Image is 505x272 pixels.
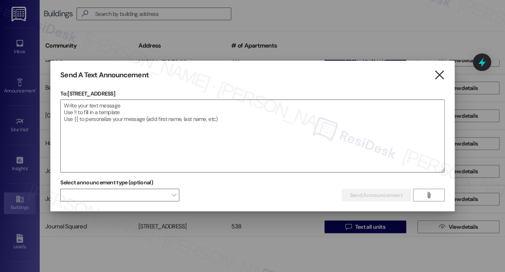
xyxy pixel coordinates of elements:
i:  [426,192,432,198]
h3: Send A Text Announcement [60,71,148,80]
p: To: [STREET_ADDRESS] [60,90,444,98]
span: Send Announcement [350,191,403,199]
label: Select announcement type (optional) [60,176,153,189]
button: Send Announcement [342,189,411,201]
i:  [434,71,445,79]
